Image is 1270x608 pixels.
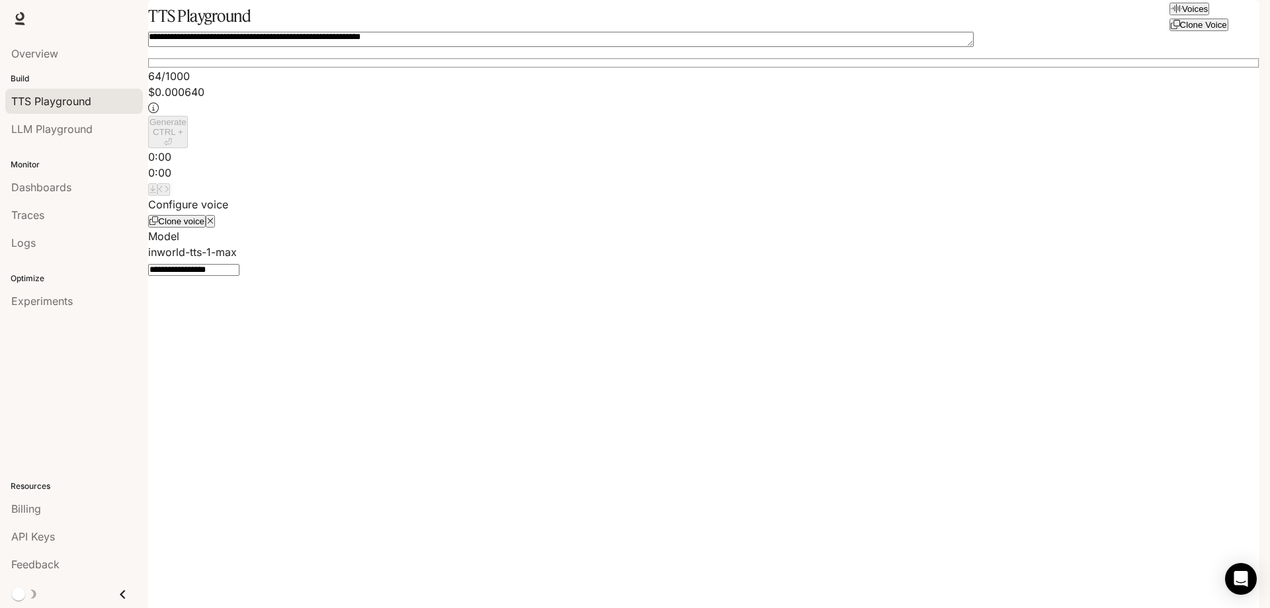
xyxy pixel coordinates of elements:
[148,244,1259,260] div: inworld-tts-1-max
[149,127,187,147] p: ⏎
[148,68,1259,84] p: 64 / 1000
[1169,19,1228,31] button: Clone Voice
[148,84,1259,100] p: $ 0.000640
[148,228,1259,244] p: Model
[1169,3,1209,15] button: Voices
[148,215,206,228] button: Clone voice
[148,116,188,148] button: GenerateCTRL +⏎
[148,3,251,29] h1: TTS Playground
[149,127,187,137] p: CTRL +
[148,166,171,179] span: 0:00
[148,150,171,163] span: 0:00
[148,196,1259,212] p: Configure voice
[148,183,157,196] button: Download audio
[157,183,170,196] button: Inspect
[1225,563,1257,595] div: Open Intercom Messenger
